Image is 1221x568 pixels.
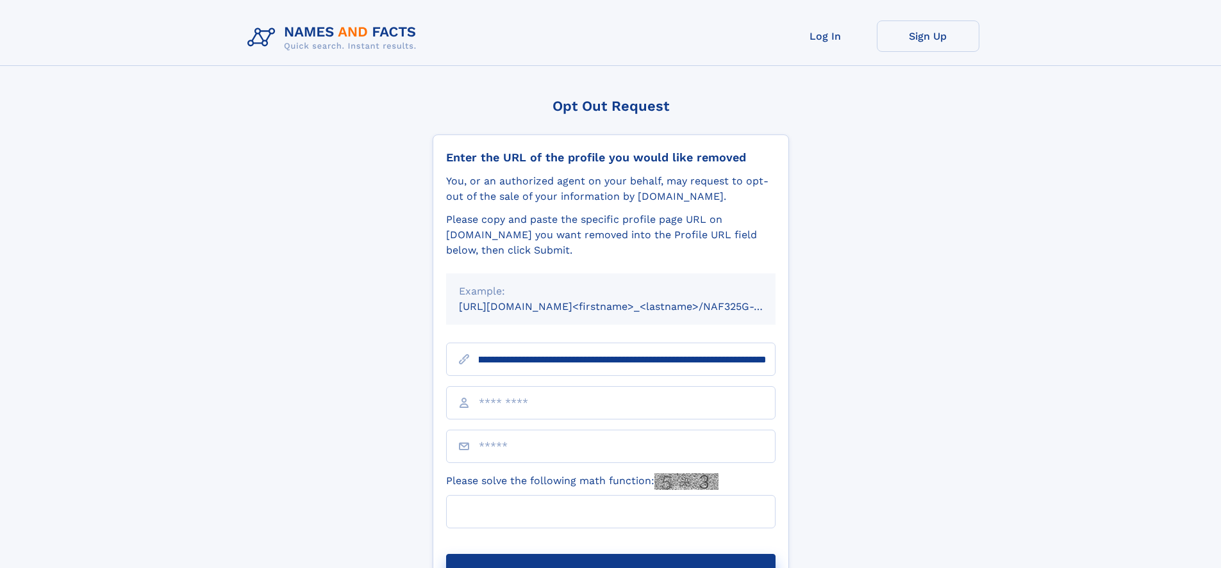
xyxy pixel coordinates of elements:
[877,20,979,52] a: Sign Up
[446,150,776,165] div: Enter the URL of the profile you would like removed
[446,174,776,204] div: You, or an authorized agent on your behalf, may request to opt-out of the sale of your informatio...
[774,20,877,52] a: Log In
[459,284,763,299] div: Example:
[446,473,718,490] label: Please solve the following math function:
[242,20,427,55] img: Logo Names and Facts
[433,98,789,114] div: Opt Out Request
[446,212,776,258] div: Please copy and paste the specific profile page URL on [DOMAIN_NAME] you want removed into the Pr...
[459,300,800,312] small: [URL][DOMAIN_NAME]<firstname>_<lastname>/NAF325G-xxxxxxxx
